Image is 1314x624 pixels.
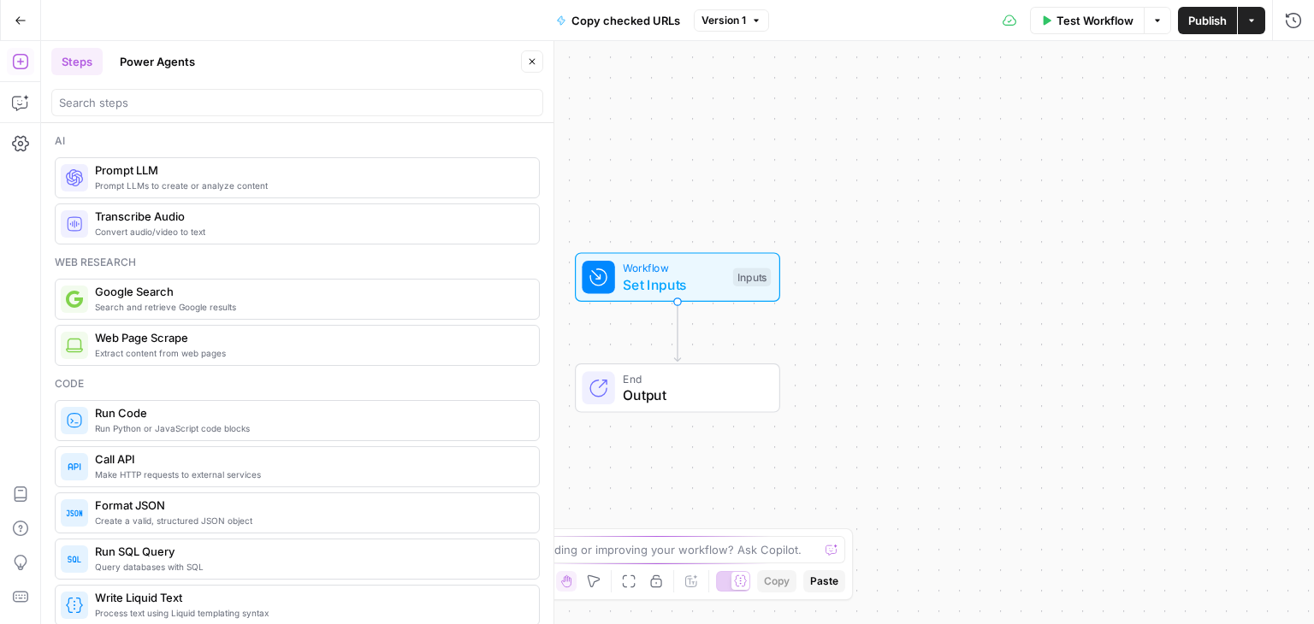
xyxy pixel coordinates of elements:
span: Process text using Liquid templating syntax [95,606,525,620]
input: Search steps [59,94,536,111]
span: Workflow [623,260,725,276]
span: Transcribe Audio [95,208,525,225]
span: Publish [1188,12,1227,29]
button: Version 1 [694,9,769,32]
span: Format JSON [95,497,525,514]
span: Prompt LLMs to create or analyze content [95,179,525,192]
span: Create a valid, structured JSON object [95,514,525,527]
div: Ai [55,133,540,149]
span: Test Workflow [1057,12,1133,29]
button: Test Workflow [1030,7,1144,34]
button: Publish [1178,7,1237,34]
span: Copy checked URLs [571,12,680,29]
button: Copy [757,570,796,592]
span: Run SQL Query [95,543,525,560]
span: Convert audio/video to text [95,225,525,238]
span: Google Search [95,283,525,300]
span: Output [623,385,762,405]
span: End [623,370,762,386]
div: Inputs [733,268,771,286]
span: Paste [810,574,838,589]
span: Query databases with SQL [95,560,525,574]
span: Write Liquid Text [95,589,525,606]
button: Power Agents [109,48,205,75]
div: Web research [55,255,540,270]
span: Make HTTP requests to external services [95,468,525,481]
div: EndOutput [518,363,837,413]
div: Code [55,376,540,391]
button: Steps [51,48,103,75]
span: Call API [95,450,525,468]
span: Web Page Scrape [95,329,525,346]
button: Copy checked URLs [546,7,690,34]
span: Search and retrieve Google results [95,300,525,314]
span: Run Code [95,404,525,421]
button: Paste [803,570,845,592]
div: WorkflowSet InputsInputs [518,252,837,302]
span: Copy [764,574,790,589]
span: Run Python or JavaScript code blocks [95,421,525,435]
span: Set Inputs [623,274,725,295]
span: Extract content from web pages [95,346,525,360]
span: Prompt LLM [95,162,525,179]
span: Version 1 [701,13,746,28]
g: Edge from start to end [674,302,680,362]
